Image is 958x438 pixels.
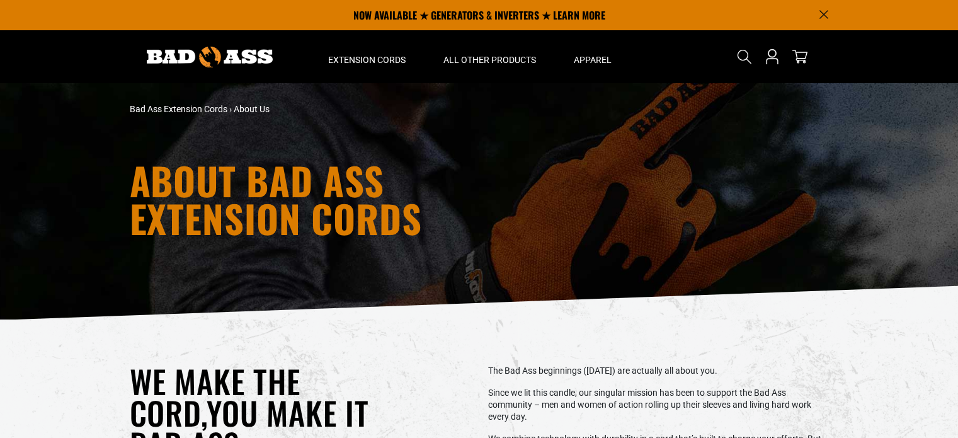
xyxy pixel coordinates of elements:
img: Bad Ass Extension Cords [147,47,273,67]
summary: All Other Products [425,30,555,83]
a: Bad Ass Extension Cords [130,104,227,114]
summary: Apparel [555,30,630,83]
h1: ABOUT BAD ASS EXTENSION CORDS [130,161,470,237]
span: › [229,104,232,114]
p: Since we lit this candle, our singular mission has been to support the Bad Ass community – men an... [488,387,828,423]
summary: Extension Cords [309,30,425,83]
nav: breadcrumbs [130,103,590,116]
span: About Us [234,104,270,114]
p: The Bad Ass beginnings ([DATE]) are actually all about you. [488,365,828,377]
summary: Search [734,47,755,67]
span: Apparel [574,54,612,66]
span: Extension Cords [328,54,406,66]
span: All Other Products [443,54,536,66]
